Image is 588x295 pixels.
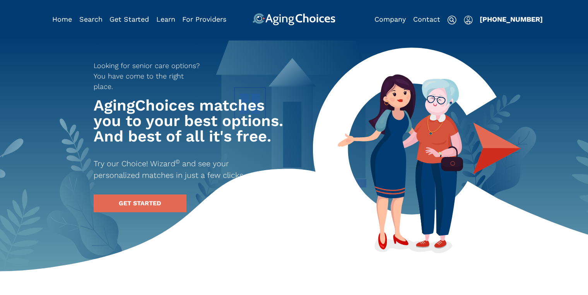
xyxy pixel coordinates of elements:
[374,15,406,23] a: Company
[94,158,273,181] p: Try our Choice! Wizard and see your personalized matches in just a few clicks.
[94,98,287,144] h1: AgingChoices matches you to your best options. And best of all it's free.
[52,15,72,23] a: Home
[182,15,226,23] a: For Providers
[94,194,186,212] a: GET STARTED
[447,15,456,25] img: search-icon.svg
[175,158,180,165] sup: ©
[79,15,103,23] a: Search
[464,13,473,26] div: Popover trigger
[253,13,335,26] img: AgingChoices
[109,15,149,23] a: Get Started
[79,13,103,26] div: Popover trigger
[413,15,440,23] a: Contact
[156,15,175,23] a: Learn
[464,15,473,25] img: user-icon.svg
[480,15,543,23] a: [PHONE_NUMBER]
[94,60,205,92] p: Looking for senior care options? You have come to the right place.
